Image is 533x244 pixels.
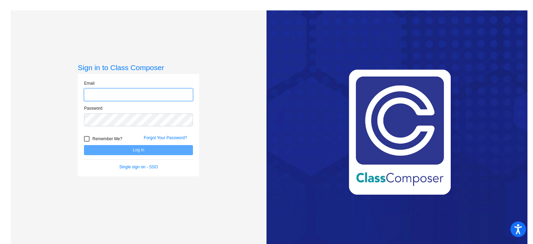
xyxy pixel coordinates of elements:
[92,135,122,143] span: Remember Me?
[84,145,193,155] button: Log In
[119,165,158,169] a: Single sign on - SSO
[78,63,199,72] h3: Sign in to Class Composer
[84,105,102,111] label: Password
[84,80,94,86] label: Email
[144,135,187,140] a: Forgot Your Password?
